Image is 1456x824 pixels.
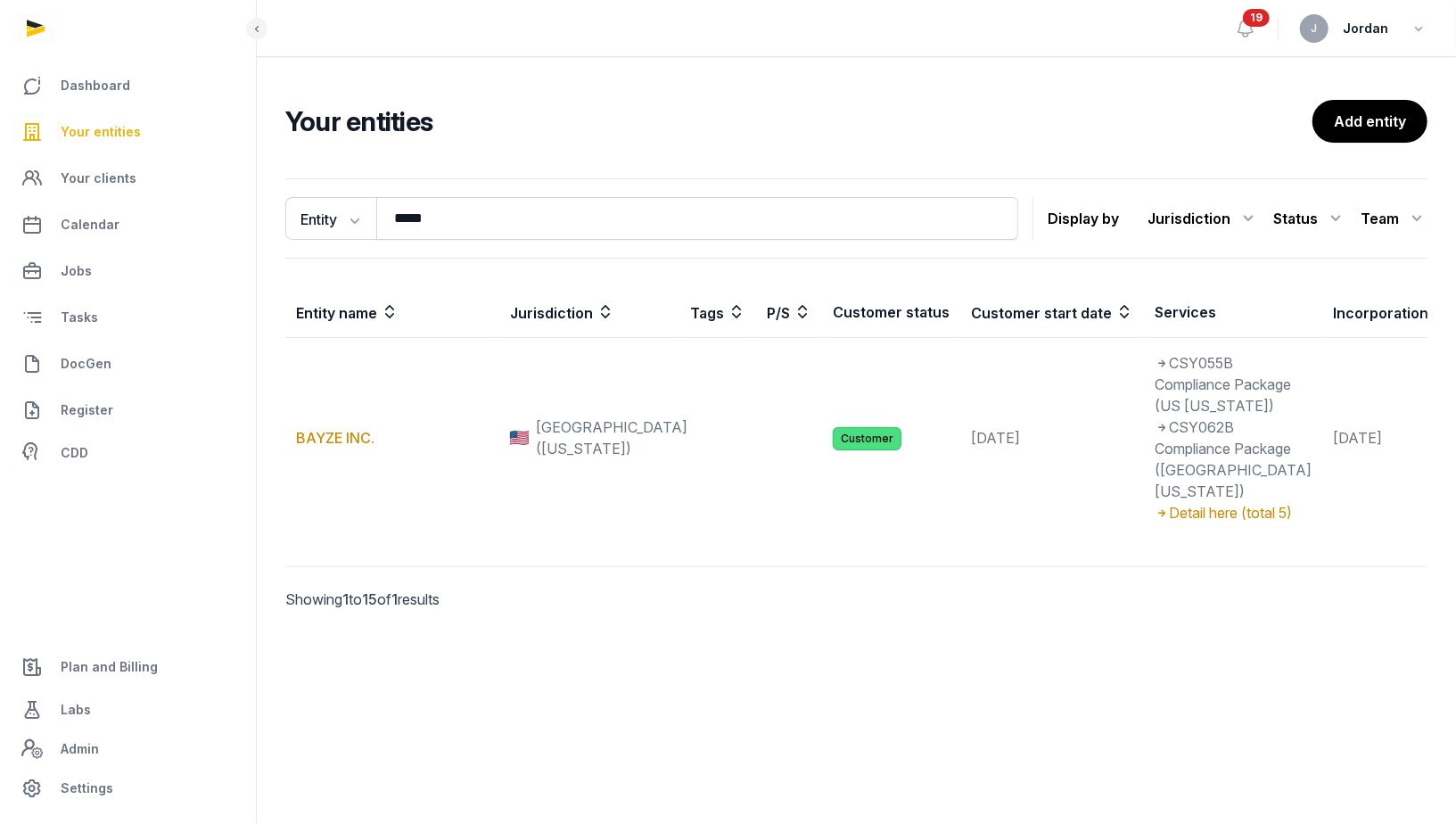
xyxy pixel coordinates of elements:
[1343,18,1388,39] span: Jordan
[14,157,242,200] a: Your clients
[61,307,98,328] span: Tasks
[61,260,92,282] span: Jobs
[61,738,99,760] span: Admin
[1048,204,1119,233] p: Display by
[61,400,113,421] span: Register
[14,389,242,432] a: Register
[61,699,91,721] span: Labs
[61,656,158,678] span: Plan and Billing
[14,646,242,688] a: Plan and Billing
[14,688,242,731] a: Labs
[14,250,242,293] a: Jobs
[285,197,376,240] button: Entity
[14,731,242,767] a: Admin
[1312,100,1427,143] a: Add entity
[391,590,398,608] span: 1
[822,287,960,338] th: Customer status
[1148,204,1259,233] div: Jurisdiction
[1155,418,1312,500] span: CSY062B Compliance Package ([GEOGRAPHIC_DATA] [US_STATE])
[14,111,242,153] a: Your entities
[1312,23,1318,34] span: J
[679,287,756,338] th: Tags
[756,287,822,338] th: P/S
[1144,287,1322,338] th: Services
[960,287,1144,338] th: Customer start date
[61,121,141,143] span: Your entities
[296,429,374,447] a: BAYZE INC.
[536,416,687,459] span: [GEOGRAPHIC_DATA] ([US_STATE])
[61,442,88,464] span: CDD
[1273,204,1346,233] div: Status
[833,427,901,450] span: Customer
[1155,354,1291,415] span: CSY055B Compliance Package (US [US_STATE])
[14,342,242,385] a: DocGen
[14,296,242,339] a: Tasks
[285,567,549,631] p: Showing to of results
[1300,14,1328,43] button: J
[61,168,136,189] span: Your clients
[61,778,113,799] span: Settings
[285,287,499,338] th: Entity name
[499,287,679,338] th: Jurisdiction
[960,338,1144,539] td: [DATE]
[285,105,1312,137] h2: Your entities
[1361,204,1427,233] div: Team
[342,590,349,608] span: 1
[362,590,377,608] span: 15
[1155,502,1312,523] div: Detail here (total 5)
[1243,9,1270,27] span: 19
[14,435,242,471] a: CDD
[14,767,242,810] a: Settings
[14,64,242,107] a: Dashboard
[61,214,119,235] span: Calendar
[14,203,242,246] a: Calendar
[61,353,111,375] span: DocGen
[61,75,130,96] span: Dashboard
